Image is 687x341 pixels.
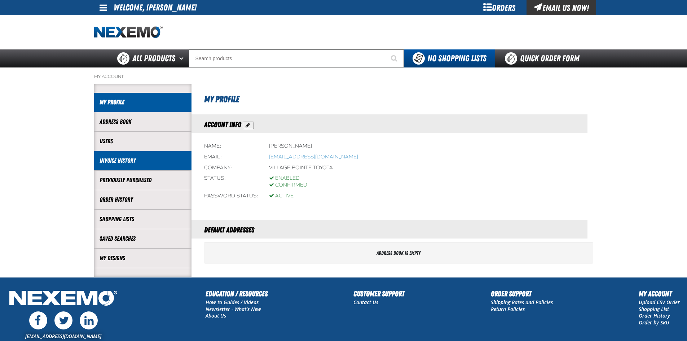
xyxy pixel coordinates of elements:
a: Shipping Rates and Policies [491,299,553,306]
div: Company [204,165,258,171]
a: Order by SKU [639,319,669,326]
h2: Education / Resources [206,288,268,299]
span: My Profile [204,94,239,104]
nav: Breadcrumbs [94,74,593,79]
h2: Order Support [491,288,553,299]
a: Previously Purchased [100,176,186,184]
span: All Products [132,52,175,65]
a: Shopping Lists [100,215,186,223]
div: Email [204,154,258,161]
div: Name [204,143,258,150]
div: Password status [204,193,258,200]
span: No Shopping Lists [427,53,486,64]
span: Default Addresses [204,226,254,234]
a: About Us [206,312,226,319]
a: Saved Searches [100,235,186,243]
a: Home [94,26,163,39]
div: Village Pointe Toyota [269,165,333,171]
a: Upload CSV Order [639,299,680,306]
div: [PERSON_NAME] [269,143,312,150]
a: My Account [94,74,124,79]
button: Open All Products pages [177,49,189,67]
a: My Designs [100,254,186,262]
a: Order History [100,196,186,204]
a: Users [100,137,186,145]
h2: Customer Support [353,288,405,299]
a: Address Book [100,118,186,126]
div: Confirmed [269,182,307,189]
div: Status [204,175,258,189]
div: Address book is empty [204,242,593,264]
div: Active [269,193,294,200]
img: Nexemo logo [94,26,163,39]
input: Search [189,49,404,67]
img: Nexemo Logo [7,288,119,310]
a: [EMAIL_ADDRESS][DOMAIN_NAME] [25,333,101,340]
a: Opens a default email client to write an email to tmcdowell@vtaig.com [269,154,358,160]
a: How to Guides / Videos [206,299,259,306]
div: Enabled [269,175,307,182]
button: Action Edit Account Information [243,122,254,129]
a: Quick Order Form [495,49,593,67]
a: Shopping List [639,306,669,312]
button: You do not have available Shopping Lists. Open to Create a New List [404,49,495,67]
a: Order History [639,312,670,319]
a: Contact Us [353,299,378,306]
a: Newsletter - What's New [206,306,261,312]
a: My Profile [100,98,186,106]
span: Account Info [204,120,241,129]
a: Invoice History [100,157,186,165]
button: Start Searching [386,49,404,67]
bdo: [EMAIL_ADDRESS][DOMAIN_NAME] [269,154,358,160]
a: Return Policies [491,306,525,312]
h2: My Account [639,288,680,299]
